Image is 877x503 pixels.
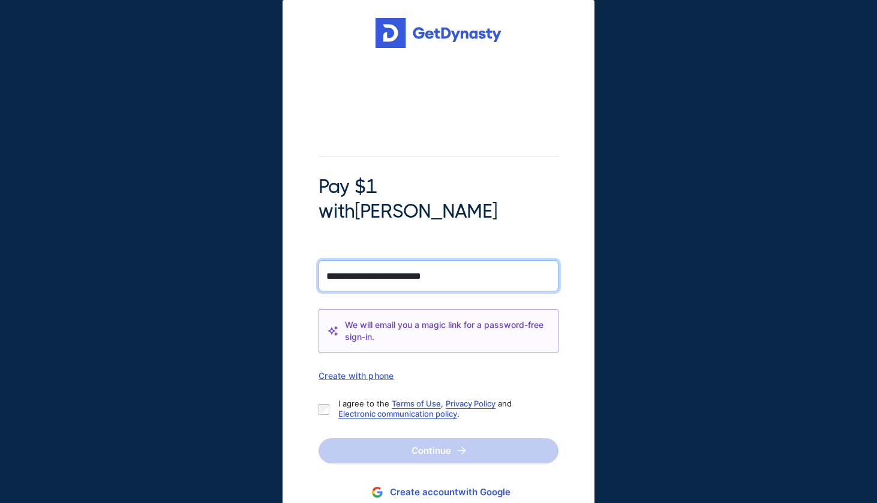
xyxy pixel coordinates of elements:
a: Electronic communication policy [338,409,457,418]
span: Pay $1 with [PERSON_NAME] [319,174,558,224]
img: Get started for free with Dynasty Trust Company [376,18,501,48]
span: We will email you a magic link for a password-free sign-in. [345,319,549,343]
a: Terms of Use [392,399,441,408]
a: Privacy Policy [446,399,495,408]
div: Create with phone [319,371,558,381]
p: I agree to the , and . [338,399,549,419]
